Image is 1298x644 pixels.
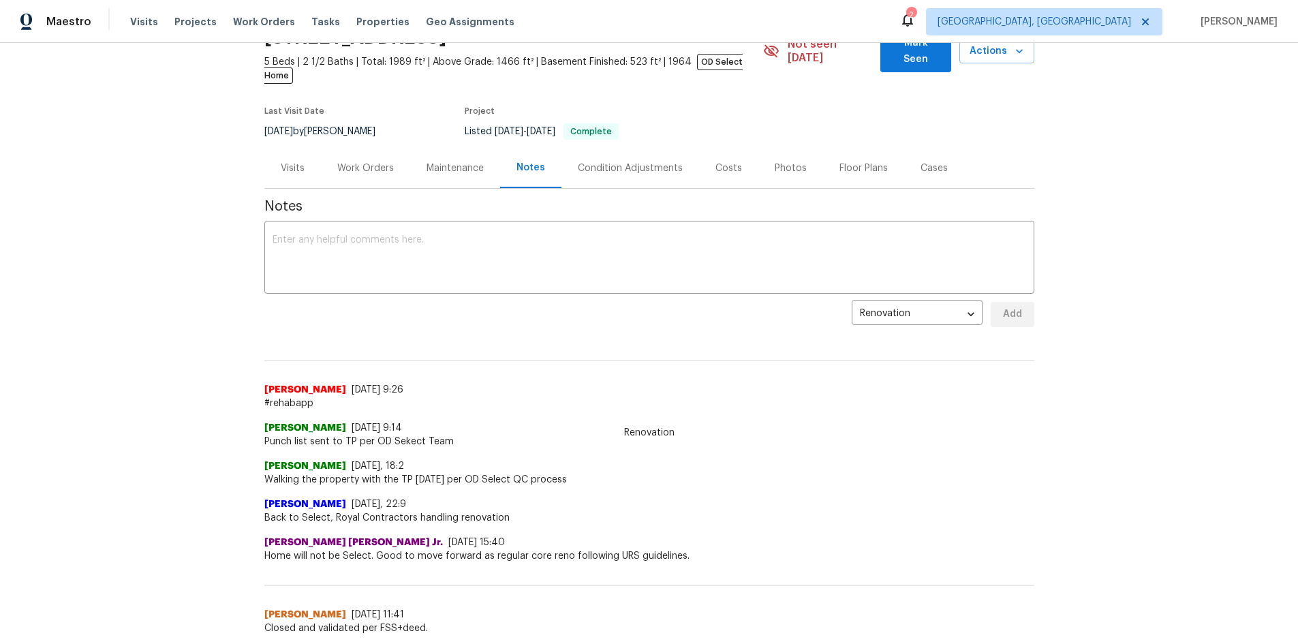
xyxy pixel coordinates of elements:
[427,162,484,175] div: Maintenance
[264,31,446,44] h2: [STREET_ADDRESS]
[352,423,402,433] span: [DATE] 9:14
[921,162,948,175] div: Cases
[46,15,91,29] span: Maestro
[616,426,683,440] span: Renovation
[264,55,764,82] span: 5 Beds | 2 1/2 Baths | Total: 1989 ft² | Above Grade: 1466 ft² | Basement Finished: 523 ft² | 1964
[281,162,305,175] div: Visits
[527,127,555,136] span: [DATE]
[852,298,983,331] div: Renovation
[970,43,1023,60] span: Actions
[495,127,555,136] span: -
[264,107,324,115] span: Last Visit Date
[578,162,683,175] div: Condition Adjustments
[938,15,1131,29] span: [GEOGRAPHIC_DATA], [GEOGRAPHIC_DATA]
[264,549,1034,563] span: Home will not be Select. Good to move forward as regular core reno following URS guidelines.
[233,15,295,29] span: Work Orders
[337,162,394,175] div: Work Orders
[448,538,505,547] span: [DATE] 15:40
[264,435,1034,448] span: Punch list sent to TP per OD Sekect Team
[352,461,404,471] span: [DATE], 18:2
[495,127,523,136] span: [DATE]
[565,127,617,136] span: Complete
[839,162,888,175] div: Floor Plans
[465,107,495,115] span: Project
[352,500,406,509] span: [DATE], 22:9
[775,162,807,175] div: Photos
[264,608,346,622] span: [PERSON_NAME]
[788,37,872,65] span: Not seen [DATE]
[465,127,619,136] span: Listed
[264,54,743,84] span: OD Select Home
[264,397,1034,410] span: #rehabapp
[715,162,742,175] div: Costs
[264,127,293,136] span: [DATE]
[516,161,545,174] div: Notes
[356,15,410,29] span: Properties
[264,511,1034,525] span: Back to Select, Royal Contractors handling renovation
[264,473,1034,487] span: Walking the property with the TP [DATE] per OD Select QC process
[352,385,403,395] span: [DATE] 9:26
[959,39,1034,64] button: Actions
[130,15,158,29] span: Visits
[1195,15,1278,29] span: [PERSON_NAME]
[264,123,392,140] div: by [PERSON_NAME]
[426,15,514,29] span: Geo Assignments
[264,459,346,473] span: [PERSON_NAME]
[906,8,916,22] div: 2
[880,31,951,72] button: Mark Seen
[264,383,346,397] span: [PERSON_NAME]
[311,17,340,27] span: Tasks
[352,610,404,619] span: [DATE] 11:41
[174,15,217,29] span: Projects
[264,622,1034,635] span: Closed and validated per FSS+deed.
[264,497,346,511] span: [PERSON_NAME]
[264,200,1034,213] span: Notes
[264,536,443,549] span: [PERSON_NAME] [PERSON_NAME] Jr.
[891,35,940,68] span: Mark Seen
[264,421,346,435] span: [PERSON_NAME]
